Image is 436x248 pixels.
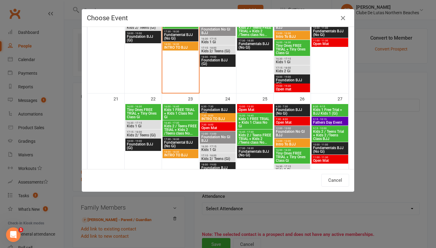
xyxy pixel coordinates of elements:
span: 18:00 - 19:00 [201,56,234,58]
span: Kids 1 FREE TRIAL + Kids 1 Class No Gi [238,117,272,128]
span: 17:15 - 18:00 [201,47,234,49]
span: Kids 1 Free Trial + BJJ Kids 1 (Gi) [313,108,347,115]
span: 7:30 - 8:00 [276,118,309,121]
span: 16:00 - 16:45 [164,105,197,108]
span: Open Mat [313,159,347,162]
button: Cancel [321,174,349,187]
span: 17:15 - 18:00 [276,67,309,69]
span: 18:00 - 19:00 [201,163,234,166]
span: Kids 2 Gi [276,69,309,73]
span: 17:30 - 18:30 [164,138,197,141]
span: 17:30 - 18:30 [238,39,272,42]
span: Kids 1 Gi [276,60,309,64]
span: INTRO TO BJJ [164,46,197,49]
span: 16:30 - 17:15 [276,165,309,168]
span: 9:15 - 10:15 [313,118,347,121]
span: Kids 2 / Teens FREE TRIAL + Kids 2 /Teens class No... [238,26,272,37]
span: Fundamental BJJ (No Gi) [164,33,197,40]
span: 16:45 - 17:30 [164,122,197,124]
div: 23 [188,93,199,103]
span: 18:00 - 18:30 [164,43,197,46]
span: 13:00 - 13:30 [238,105,272,108]
span: 18:00 - 19:00 [127,140,160,142]
span: Intro To BJJ [276,142,309,146]
span: Kids 2/ Teens (Gi) [201,49,234,53]
span: 16:00 - 16:30 [127,105,160,108]
span: Kids 2/ Teens (Gi) [127,26,160,29]
span: Kids 1 Gi [201,40,234,44]
span: Fundamentals BJJ (No Gi) [313,146,347,153]
span: Kids 1 Gi [127,124,160,128]
span: Fundamentals BJJ (No Gi) [313,29,347,37]
span: Fundamental BJJ (No Gi) [164,141,197,148]
span: Open Mat [238,108,272,112]
span: 16:30 - 17:15 [127,122,160,124]
div: 26 [300,93,311,103]
span: Open Mat [276,121,309,124]
span: 16:30 - 17:15 [276,57,309,60]
span: 16:30 - 17:15 [201,38,234,40]
span: 11:00 - 11:30 [313,39,347,42]
span: 19:00 - 19:30 [276,85,309,87]
span: Foundation BJJ (No Gi) [276,108,309,115]
span: Open Mat [313,42,347,46]
span: Foundation BJJ (Gi) [127,142,160,150]
div: 25 [263,93,273,103]
span: Kids 1 FREE TRIAL + Kids 1 Class No Gi [164,108,197,119]
span: 17:30 - 18:30 [238,147,272,150]
span: Kids 2/ Teens (Gi) [127,133,160,137]
span: Tiny Ones FREE TRIAL + Tiny Ones Class Gi [276,152,309,162]
div: 22 [151,93,162,103]
span: 6:30 - 7:30 [276,105,309,108]
span: Open Mat [201,126,234,130]
span: 18:00 - 19:00 [276,76,309,78]
span: Kids 2 / Teens FREE TRIAL + Kids 2 /Teens class No... [164,124,197,135]
span: Open mat [276,87,309,91]
span: Kids 1 Gi [276,168,309,171]
span: Foundation BJJ (Gi) [276,78,309,86]
span: 18:00 - 18:30 [164,151,197,153]
span: 1 [18,227,23,232]
span: 11:00 - 11:30 [313,156,347,159]
button: Close [338,13,348,23]
h4: Choose Event [87,14,349,22]
span: Tiny Ones FREE TRIAL + Tiny Ones Class Gi [127,108,160,119]
span: 7:30 - 8:00 [201,123,234,126]
div: 27 [338,93,348,103]
span: Fundamentals BJJ (No GI) [238,150,272,157]
span: Fathers Day Event [313,121,347,124]
span: 16:45 - 17:30 [238,131,272,133]
span: Kids 2 / Teens FREE TRIAL + Kids 2 /Teens class No... [164,17,197,28]
span: Kids 1 Gi [201,148,234,152]
span: INTRO TO BJJ [164,153,197,157]
span: Foundation BJJ (Gi) [201,166,234,173]
span: Tiny Ones FREE TRIAL + Tiny Ones Class Gi [276,44,309,55]
span: Intro To BJJ [276,35,309,38]
span: 9:15 - 10:00 [313,127,347,130]
span: Foundation No GI BJJ [276,130,309,137]
div: 21 [114,93,124,103]
span: 13:00 - 13:30 [276,32,309,35]
span: Foundation BJJ (Gi) [201,108,234,115]
span: 18:00 - 19:00 [127,32,160,35]
span: Foundation No GI BJJ [201,28,234,35]
span: Foundation No GI BJJ [201,135,234,142]
span: 8:30 - 9:15 [313,105,347,108]
span: 10:00 - 11:00 [313,143,347,146]
span: 6:30 - 7:30 [201,105,234,108]
span: 12:00 - 13:00 [201,132,234,135]
span: 13:00 - 13:30 [276,140,309,142]
span: 16:00 - 16:45 [238,114,272,117]
span: 7:30 - 8:00 [201,114,234,117]
span: Foundation BJJ (Gi) [127,35,160,42]
span: INTRO TO BJJ [201,117,234,121]
span: 17:15 - 18:00 [127,131,160,133]
span: Fundamentals BJJ (No GI) [238,42,272,49]
span: 16:00 - 16:30 [276,149,309,152]
span: 17:15 - 18:00 [201,154,234,157]
span: Kids 2 / Teens FREE TRIAL + Kids 2 /Teens class No... [238,133,272,144]
iframe: Intercom live chat [6,227,21,242]
span: 10:00 - 11:00 [313,27,347,29]
span: Kids 2/ Teens (Gi) [201,157,234,161]
span: 16:30 - 17:15 [201,145,234,148]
